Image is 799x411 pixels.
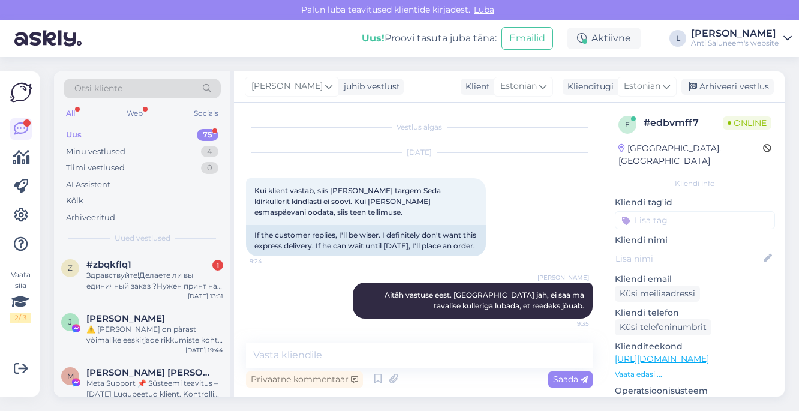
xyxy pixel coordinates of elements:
p: Klienditeekond [615,340,775,353]
span: e [625,120,630,129]
div: 2 / 3 [10,313,31,323]
div: L [669,30,686,47]
div: Anti Saluneem's website [691,38,779,48]
div: Socials [191,106,221,121]
div: 4 [201,146,218,158]
b: Uus! [362,32,385,44]
span: #zbqkflq1 [86,259,131,270]
div: Proovi tasuta juba täna: [362,31,497,46]
div: Arhiveeritud [66,212,115,224]
input: Lisa tag [615,211,775,229]
a: [URL][DOMAIN_NAME] [615,353,709,364]
div: Uus [66,129,82,141]
a: [PERSON_NAME]Anti Saluneem's website [691,29,792,48]
span: Luba [470,4,498,15]
div: Arhiveeri vestlus [681,79,774,95]
span: 9:35 [544,319,589,328]
div: Klient [461,80,490,93]
div: Privaatne kommentaar [246,371,363,388]
span: Estonian [624,80,660,93]
p: Kliendi telefon [615,307,775,319]
div: Klienditugi [563,80,614,93]
span: [PERSON_NAME] [251,80,323,93]
span: Otsi kliente [74,82,122,95]
span: Saada [553,374,588,385]
div: Minu vestlused [66,146,125,158]
div: Web [124,106,145,121]
div: Vaata siia [10,269,31,323]
div: Kliendi info [615,178,775,189]
div: Здравствуйте!Делаете ли вы единичный заказ ?Нужен принт на один портфель. [86,270,223,292]
div: Aktiivne [567,28,641,49]
div: Meta Support 📌 Süsteemi teavitus – [DATE] Lugupeetud klient, Kontrolli käigus tuvastasime, et tei... [86,378,223,400]
span: z [68,263,73,272]
span: M [67,371,74,380]
div: If the customer replies, I'll be wiser. I definitely don't want this express delivery. If he can ... [246,225,486,256]
span: Kui klient vastab, siis [PERSON_NAME] targem Seda kiirkullerit kindlasti ei soovi. Kui [PERSON_NA... [254,186,443,217]
div: AI Assistent [66,179,110,191]
p: Operatsioonisüsteem [615,385,775,397]
div: [PERSON_NAME] [691,29,779,38]
p: Kliendi email [615,273,775,286]
div: ⚠️ [PERSON_NAME] on pärast võimalike eeskirjade rikkumiste kohta käivat teavitust lisatud ajutist... [86,324,223,346]
div: [DATE] 19:44 [185,346,223,355]
span: 9:24 [250,257,295,266]
div: [DATE] 13:51 [188,292,223,301]
span: Julia Stagno [86,313,165,324]
img: Askly Logo [10,81,32,104]
div: Kõik [66,195,83,207]
div: Küsi telefoninumbrit [615,319,711,335]
span: Estonian [500,80,537,93]
div: Vestlus algas [246,122,593,133]
div: All [64,106,77,121]
p: Vaata edasi ... [615,369,775,380]
button: Emailid [501,27,553,50]
span: Uued vestlused [115,233,170,244]
span: Online [723,116,771,130]
div: Tiimi vestlused [66,162,125,174]
div: 75 [197,129,218,141]
span: Margot Carvajal Villavisencio [86,367,211,378]
p: Kliendi tag'id [615,196,775,209]
div: [GEOGRAPHIC_DATA], [GEOGRAPHIC_DATA] [618,142,763,167]
div: 0 [201,162,218,174]
span: Aitäh vastuse eest. [GEOGRAPHIC_DATA] jah, ei saa ma tavalise kulleriga lubada, et reedeks jõuab. [385,290,586,310]
span: [PERSON_NAME] [537,273,589,282]
span: J [68,317,72,326]
input: Lisa nimi [615,252,761,265]
div: # edbvmff7 [644,116,723,130]
div: Küsi meiliaadressi [615,286,700,302]
div: [DATE] [246,147,593,158]
p: Kliendi nimi [615,234,775,247]
div: 1 [212,260,223,271]
div: juhib vestlust [339,80,400,93]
